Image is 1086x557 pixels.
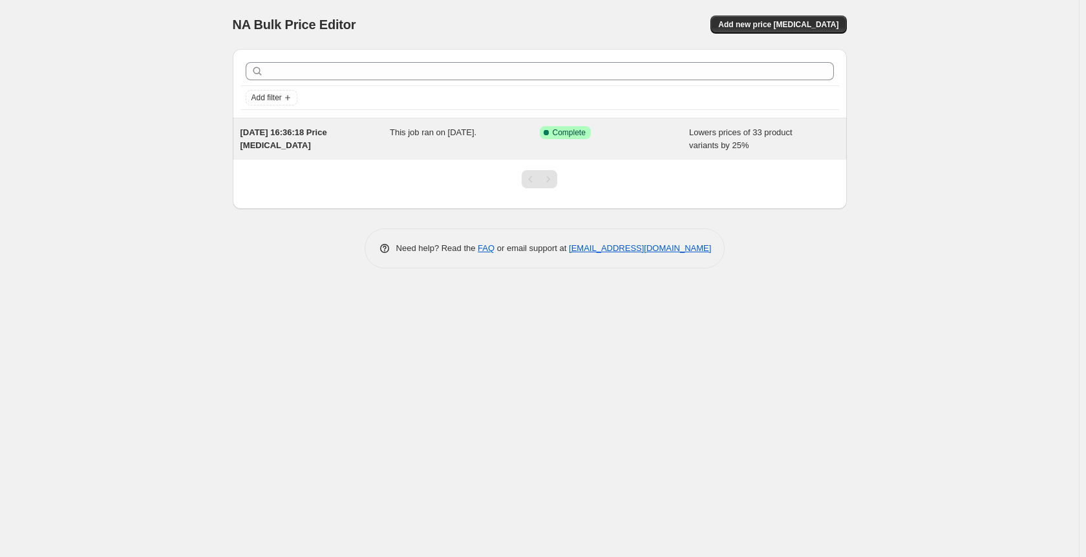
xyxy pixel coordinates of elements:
button: Add filter [246,90,297,105]
span: NA Bulk Price Editor [233,17,356,32]
span: [DATE] 16:36:18 Price [MEDICAL_DATA] [240,127,327,150]
a: FAQ [478,243,495,253]
span: Add filter [251,93,282,103]
span: Need help? Read the [396,243,478,253]
button: Add new price [MEDICAL_DATA] [710,16,846,34]
span: This job ran on [DATE]. [390,127,476,137]
nav: Pagination [522,170,557,188]
span: Complete [553,127,586,138]
span: Add new price [MEDICAL_DATA] [718,19,838,30]
a: [EMAIL_ADDRESS][DOMAIN_NAME] [569,243,711,253]
span: Lowers prices of 33 product variants by 25% [689,127,793,150]
span: or email support at [495,243,569,253]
